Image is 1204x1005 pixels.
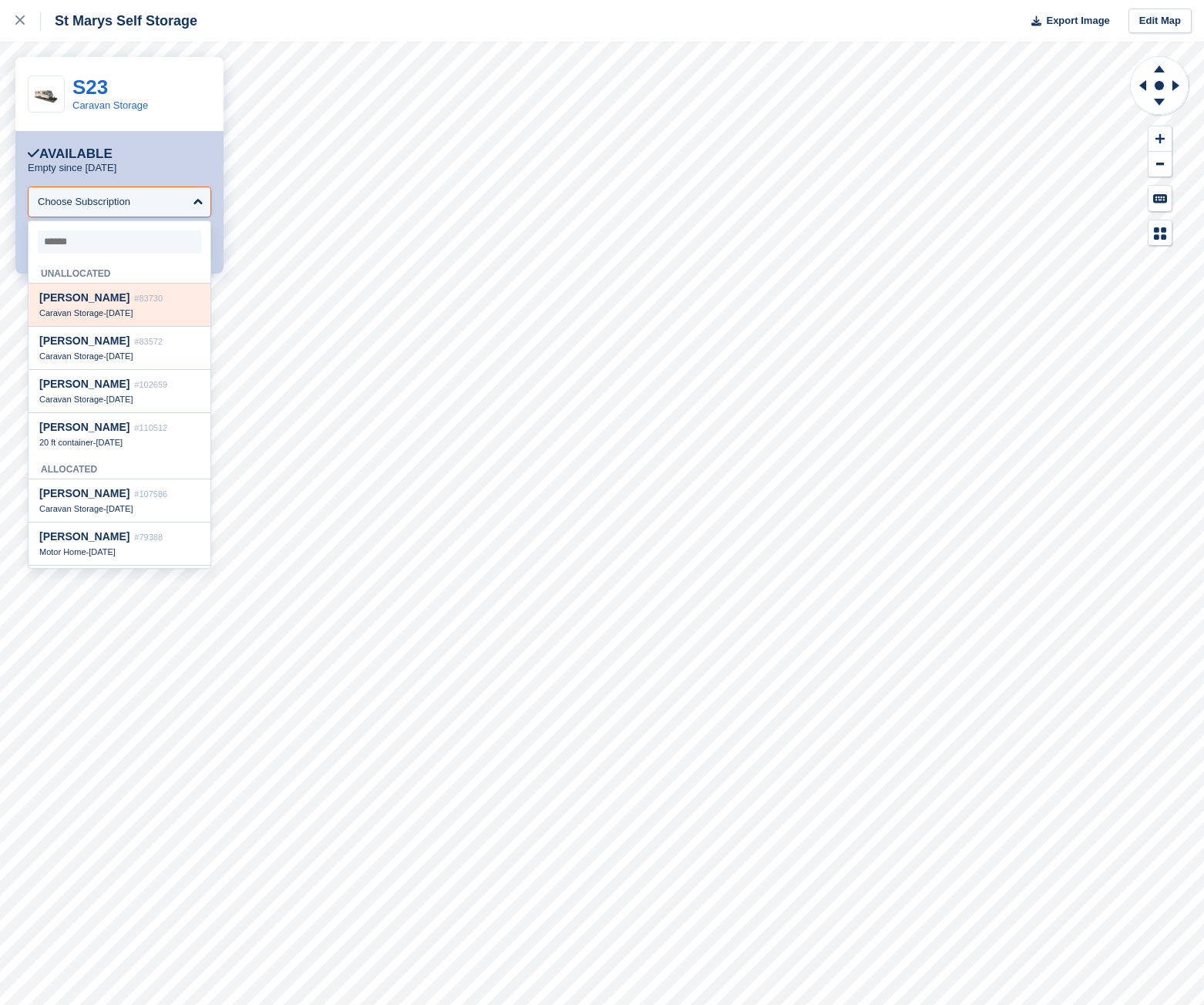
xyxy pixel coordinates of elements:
[28,146,113,162] div: Available
[39,546,200,557] div: -
[39,378,129,390] span: [PERSON_NAME]
[72,99,148,111] a: Caravan Storage
[1022,8,1110,34] button: Export Image
[106,308,133,318] span: [DATE]
[1149,152,1172,177] button: Zoom Out
[39,421,129,433] span: [PERSON_NAME]
[39,308,103,318] span: Caravan Storage
[134,294,163,303] span: #83730
[134,337,163,346] span: #83572
[39,503,200,514] div: -
[39,351,103,361] span: Caravan Storage
[1128,8,1192,34] a: Edit Map
[41,12,197,30] div: St Marys Self Storage
[39,504,103,513] span: Caravan Storage
[39,351,200,361] div: -
[29,260,210,284] div: Unallocated
[39,395,103,404] span: Caravan Storage
[39,438,93,447] span: 20 ft container
[39,308,200,318] div: -
[1149,186,1172,211] button: Keyboard Shortcuts
[39,530,129,543] span: [PERSON_NAME]
[1149,126,1172,152] button: Zoom In
[89,547,116,556] span: [DATE]
[39,291,129,304] span: [PERSON_NAME]
[106,351,133,361] span: [DATE]
[134,423,167,432] span: #110512
[39,547,86,556] span: Motor Home
[134,380,167,389] span: #102659
[106,504,133,513] span: [DATE]
[72,76,108,99] a: S23
[134,533,163,542] span: #79388
[29,84,64,104] img: Caravan%20-%20R%20(2).jpg
[1046,13,1109,29] span: Export Image
[39,394,200,405] div: -
[106,395,133,404] span: [DATE]
[134,489,167,499] span: #107586
[96,438,123,447] span: [DATE]
[1149,220,1172,246] button: Map Legend
[39,487,129,499] span: [PERSON_NAME]
[28,162,116,174] p: Empty since [DATE]
[38,194,130,210] div: Choose Subscription
[29,455,210,479] div: Allocated
[39,437,200,448] div: -
[39,334,129,347] span: [PERSON_NAME]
